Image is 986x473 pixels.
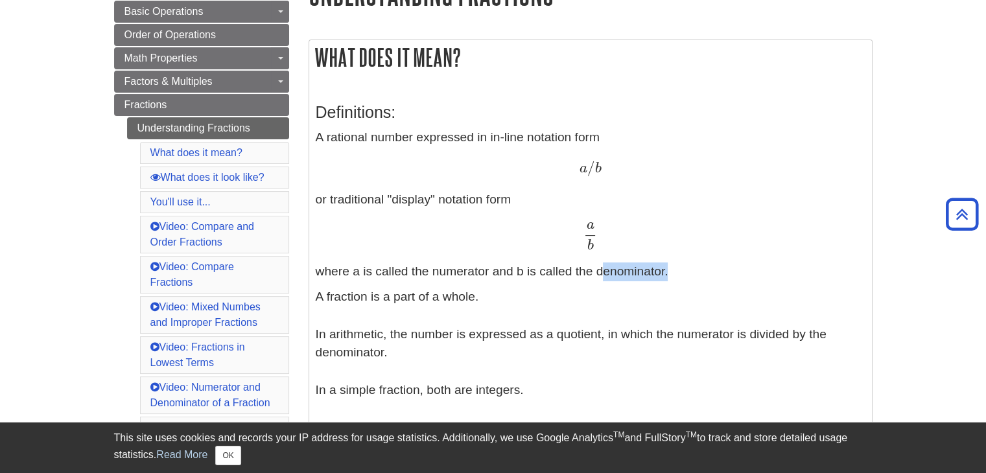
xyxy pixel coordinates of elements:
[309,40,872,75] h2: What does it mean?
[124,6,204,17] span: Basic Operations
[587,218,594,232] span: a
[114,94,289,116] a: Fractions
[594,161,601,176] span: b
[215,446,241,465] button: Close
[316,128,865,281] p: A rational number expressed in in-line notation form or traditional "display" notation form where...
[150,382,270,408] a: Video: Numerator and Denominator of a Fraction
[316,103,865,122] h3: Definitions:
[150,301,261,328] a: Video: Mixed Numbes and Improper Fractions
[150,147,242,158] a: What does it mean?
[150,221,254,248] a: Video: Compare and Order Fractions
[124,52,198,63] span: Math Properties
[114,71,289,93] a: Factors & Multiples
[613,430,624,439] sup: TM
[579,161,587,176] span: a
[114,1,289,23] a: Basic Operations
[941,205,983,223] a: Back to Top
[124,76,213,87] span: Factors & Multiples
[114,430,873,465] div: This site uses cookies and records your IP address for usage statistics. Additionally, we use Goo...
[150,261,234,288] a: Video: Compare Fractions
[587,159,594,176] span: /
[127,117,289,139] a: Understanding Fractions
[114,47,289,69] a: Math Properties
[150,196,211,207] a: You'll use it...
[150,172,264,183] a: What does it look like?
[587,238,594,253] span: b
[114,24,289,46] a: Order of Operations
[686,430,697,439] sup: TM
[156,449,207,460] a: Read More
[124,99,167,110] span: Fractions
[150,341,245,368] a: Video: Fractions in Lowest Terms
[124,29,216,40] span: Order of Operations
